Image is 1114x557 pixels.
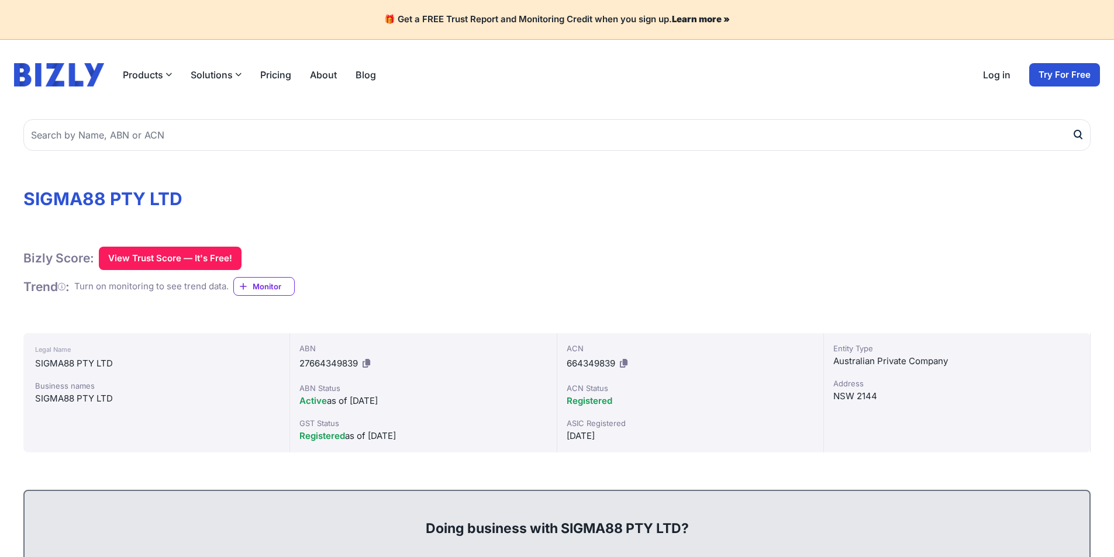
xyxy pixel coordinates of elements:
[567,417,814,429] div: ASIC Registered
[983,68,1010,82] a: Log in
[299,395,327,406] span: Active
[191,68,242,82] button: Solutions
[260,68,291,82] a: Pricing
[833,354,1081,368] div: Australian Private Company
[14,14,1100,25] h4: 🎁 Get a FREE Trust Report and Monitoring Credit when you sign up.
[233,277,295,296] a: Monitor
[567,342,814,354] div: ACN
[23,279,70,295] h1: Trend :
[35,392,278,406] div: SIGMA88 PTY LTD
[1029,63,1100,87] a: Try For Free
[833,342,1081,354] div: Entity Type
[567,429,814,443] div: [DATE]
[567,358,615,369] span: 664349839
[253,281,294,292] span: Monitor
[567,395,612,406] span: Registered
[35,342,278,357] div: Legal Name
[310,68,337,82] a: About
[299,430,345,441] span: Registered
[99,247,242,270] button: View Trust Score — It's Free!
[35,380,278,392] div: Business names
[299,358,358,369] span: 27664349839
[672,13,730,25] a: Learn more »
[36,500,1078,538] div: Doing business with SIGMA88 PTY LTD?
[123,68,172,82] button: Products
[23,188,1091,209] h1: SIGMA88 PTY LTD
[299,429,547,443] div: as of [DATE]
[356,68,376,82] a: Blog
[833,378,1081,389] div: Address
[299,394,547,408] div: as of [DATE]
[299,417,547,429] div: GST Status
[23,119,1091,151] input: Search by Name, ABN or ACN
[299,382,547,394] div: ABN Status
[833,389,1081,403] div: NSW 2144
[299,342,547,354] div: ABN
[35,357,278,371] div: SIGMA88 PTY LTD
[567,382,814,394] div: ACN Status
[23,250,94,266] h1: Bizly Score:
[74,280,229,293] div: Turn on monitoring to see trend data.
